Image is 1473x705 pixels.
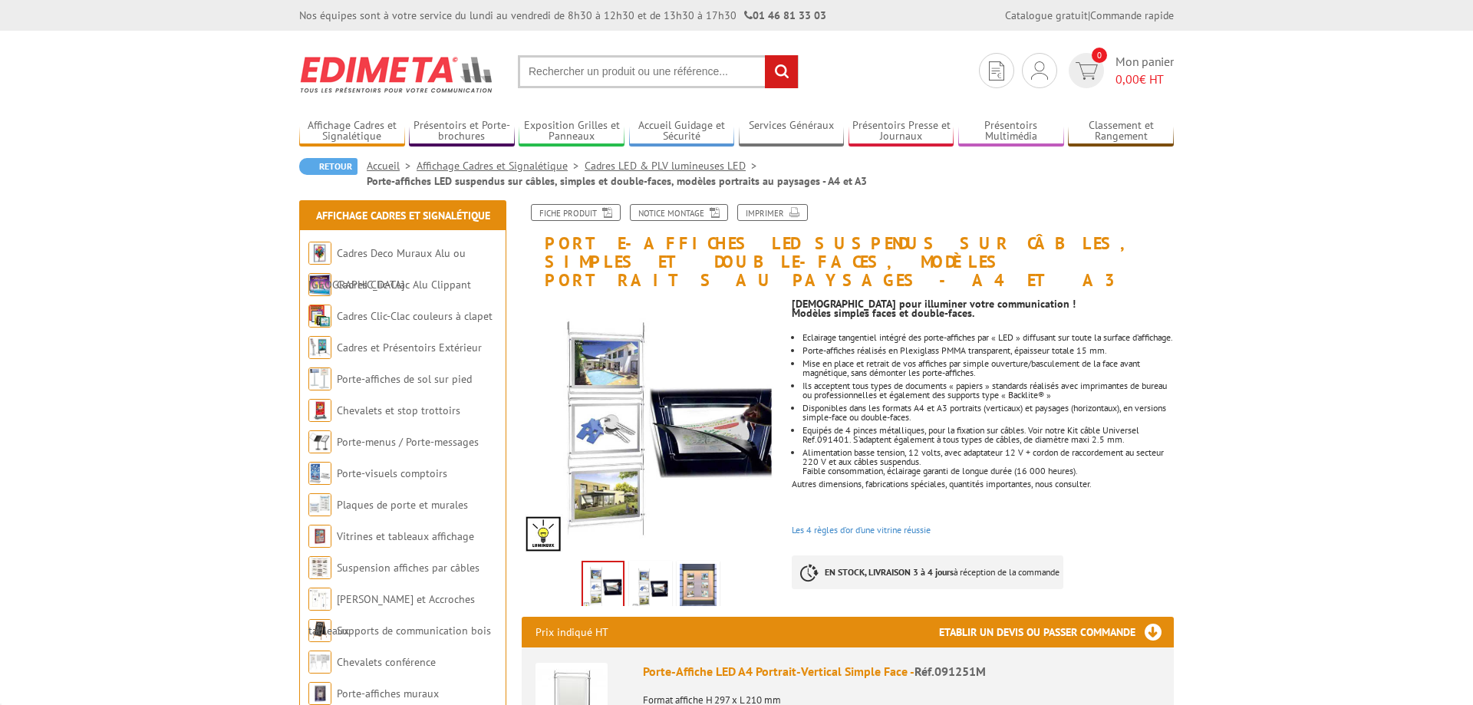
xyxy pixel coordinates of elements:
[308,399,331,422] img: Chevalets et stop trottoirs
[308,682,331,705] img: Porte-affiches muraux
[299,46,495,103] img: Edimeta
[802,333,1174,342] li: Eclairage tangentiel intégré des porte-affiches par « LED » diffusant sur toute la surface d’affi...
[417,159,585,173] a: Affichage Cadres et Signalétique
[337,466,447,480] a: Porte-visuels comptoirs
[337,655,436,669] a: Chevalets conférence
[1065,53,1174,88] a: devis rapide 0 Mon panier 0,00€ HT
[531,204,621,221] a: Fiche produit
[518,55,799,88] input: Rechercher un produit ou une référence...
[1076,62,1098,80] img: devis rapide
[337,341,482,354] a: Cadres et Présentoirs Extérieur
[316,209,490,222] a: Affichage Cadres et Signalétique
[337,435,479,449] a: Porte-menus / Porte-messages
[337,309,493,323] a: Cadres Clic-Clac couleurs à clapet
[825,566,954,578] strong: EN STOCK, LIVRAISON 3 à 4 jours
[308,246,466,292] a: Cadres Deco Muraux Alu ou [GEOGRAPHIC_DATA]
[337,404,460,417] a: Chevalets et stop trottoirs
[409,119,515,144] a: Présentoirs et Porte-brochures
[802,426,1174,444] p: Equipés de 4 pinces métalliques, pour la fixation sur câbles. Voir notre Kit câble Universel Ref....
[337,278,471,292] a: Cadres Clic-Clac Alu Clippant
[680,564,717,611] img: 091251m_porte_affiche_led.jpg
[308,525,331,548] img: Vitrines et tableaux affichage
[1115,71,1139,87] span: 0,00
[299,158,358,175] a: Retour
[308,592,475,637] a: [PERSON_NAME] et Accroches tableaux
[737,204,808,221] a: Imprimer
[1115,71,1174,88] span: € HT
[337,687,439,700] a: Porte-affiches muraux
[308,493,331,516] img: Plaques de porte et murales
[308,651,331,674] img: Chevalets conférence
[337,529,474,543] a: Vitrines et tableaux affichage
[802,359,1174,377] li: Mise en place et retrait de vos affiches par simple ouverture/basculement de la face avant magnét...
[643,663,1160,680] div: Porte-Affiche LED A4 Portrait-Vertical Simple Face -
[792,555,1063,589] p: à réception de la commande
[632,564,669,611] img: affichage_lumineux_091251m.gif
[308,336,331,359] img: Cadres et Présentoirs Extérieur
[849,119,954,144] a: Présentoirs Presse et Journaux
[1005,8,1088,22] a: Catalogue gratuit
[802,346,1174,355] li: Porte-affiches réalisés en Plexiglass PMMA transparent, épaisseur totale 15 mm.
[1115,53,1174,88] span: Mon panier
[802,404,1174,422] li: Disponibles dans les formats A4 et A3 portraits (verticaux) et paysages (horizontaux), en version...
[337,561,479,575] a: Suspension affiches par câbles
[1031,61,1048,80] img: devis rapide
[792,299,1174,308] p: [DEMOGRAPHIC_DATA] pour illuminer votre communication !
[308,462,331,485] img: Porte-visuels comptoirs
[308,430,331,453] img: Porte-menus / Porte-messages
[989,61,1004,81] img: devis rapide
[367,159,417,173] a: Accueil
[792,479,1174,489] div: Autres dimensions, fabrications spéciales, quantités importantes, nous consulter.
[765,55,798,88] input: rechercher
[299,8,826,23] div: Nos équipes sont à votre service du lundi au vendredi de 8h30 à 12h30 et de 13h30 à 17h30
[308,588,331,611] img: Cimaises et Accroches tableaux
[367,173,867,189] li: Porte-affiches LED suspendus sur câbles, simples et double-faces, modèles portraits au paysages -...
[337,498,468,512] a: Plaques de porte et murales
[914,664,986,679] span: Réf.091251M
[939,617,1174,647] h3: Etablir un devis ou passer commande
[802,448,1174,476] li: Alimentation basse tension, 12 volts, avec adaptateur 12 V + cordon de raccordement au secteur 22...
[337,624,491,637] a: Supports de communication bois
[739,119,845,144] a: Services Généraux
[1005,8,1174,23] div: |
[522,298,780,556] img: affichage_lumineux_091251m.jpg
[629,119,735,144] a: Accueil Guidage et Sécurité
[519,119,624,144] a: Exposition Grilles et Panneaux
[792,524,931,535] a: Les 4 règles d’or d’une vitrine réussie
[630,204,728,221] a: Notice Montage
[1068,119,1174,144] a: Classement et Rangement
[585,159,763,173] a: Cadres LED & PLV lumineuses LED
[299,119,405,144] a: Affichage Cadres et Signalétique
[583,562,623,610] img: affichage_lumineux_091251m.jpg
[958,119,1064,144] a: Présentoirs Multimédia
[510,204,1185,290] h1: Porte-affiches LED suspendus sur câbles, simples et double-faces, modèles portraits au paysages -...
[308,242,331,265] img: Cadres Deco Muraux Alu ou Bois
[744,8,826,22] strong: 01 46 81 33 03
[308,556,331,579] img: Suspension affiches par câbles
[308,305,331,328] img: Cadres Clic-Clac couleurs à clapet
[337,372,472,386] a: Porte-affiches de sol sur pied
[802,381,1174,400] li: Ils acceptent tous types de documents « papiers » standards réalisés avec imprimantes de bureau o...
[308,367,331,390] img: Porte-affiches de sol sur pied
[1090,8,1174,22] a: Commande rapide
[1092,48,1107,63] span: 0
[535,617,608,647] p: Prix indiqué HT
[792,308,1174,318] p: Modèles simples faces et double-faces.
